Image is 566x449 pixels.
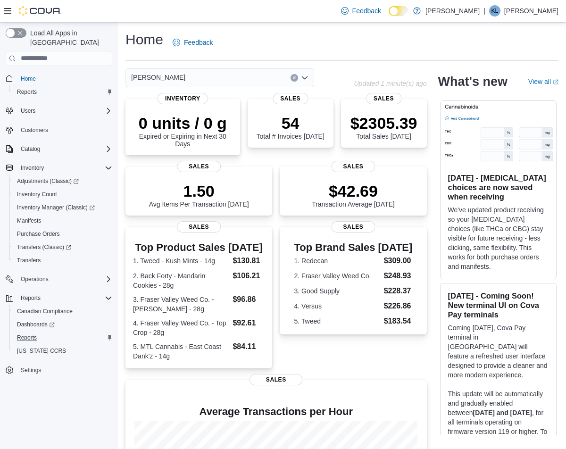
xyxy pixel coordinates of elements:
span: Customers [17,124,112,136]
h3: [DATE] - [MEDICAL_DATA] choices are now saved when receiving [448,173,549,201]
dt: 1. Tweed - Kush Mints - 14g [133,256,229,266]
dd: $84.11 [233,341,265,352]
span: Feedback [352,6,381,16]
a: [US_STATE] CCRS [13,345,70,357]
button: Home [2,72,116,85]
h4: Average Transactions per Hour [133,406,419,417]
dd: $92.61 [233,317,265,329]
div: Total # Invoices [DATE] [256,114,324,140]
h2: What's new [438,74,508,89]
dt: 4. Versus [294,301,380,311]
a: Adjustments (Classic) [13,175,83,187]
span: Home [21,75,36,83]
dd: $228.37 [384,285,413,297]
div: Avg Items Per Transaction [DATE] [149,182,249,208]
button: Users [17,105,39,116]
span: Reports [17,292,112,304]
dt: 3. Good Supply [294,286,380,296]
h1: Home [125,30,163,49]
button: Canadian Compliance [9,305,116,318]
button: Operations [2,273,116,286]
span: Sales [366,93,401,104]
dt: 2. Fraser Valley Weed Co. [294,271,380,281]
p: Updated 1 minute(s) ago [354,80,426,87]
span: Reports [13,332,112,343]
a: Customers [17,125,52,136]
button: Catalog [2,142,116,156]
a: View allExternal link [528,78,558,85]
a: Settings [17,365,45,376]
span: Manifests [13,215,112,226]
span: Reports [13,86,112,98]
span: Sales [177,161,221,172]
dd: $226.86 [384,300,413,312]
p: | [483,5,485,17]
a: Reports [13,332,41,343]
span: Operations [21,275,49,283]
button: Transfers [9,254,116,267]
p: $2305.39 [350,114,417,133]
p: [PERSON_NAME] [504,5,558,17]
button: [US_STATE] CCRS [9,344,116,358]
button: Clear input [291,74,298,82]
span: Dashboards [17,321,55,328]
p: 0 units / 0 g [133,114,233,133]
span: Load All Apps in [GEOGRAPHIC_DATA] [26,28,112,47]
span: Sales [177,221,221,233]
dd: $106.21 [233,270,265,282]
button: Reports [9,85,116,99]
button: Inventory [2,161,116,175]
span: Sales [331,161,375,172]
div: Total Sales [DATE] [350,114,417,140]
span: Operations [17,274,112,285]
button: Reports [2,291,116,305]
dt: 4. Fraser Valley Weed Co. - Top Crop - 28g [133,318,229,337]
button: Inventory [17,162,48,174]
p: 54 [256,114,324,133]
div: Transaction Average [DATE] [312,182,395,208]
dt: 2. Back Forty - Mandarin Cookies - 28g [133,271,229,290]
button: Customers [2,123,116,137]
dt: 5. Tweed [294,316,380,326]
button: Reports [17,292,44,304]
span: Sales [331,221,375,233]
span: Reports [17,88,37,96]
span: KL [491,5,499,17]
span: [PERSON_NAME] [131,72,185,83]
span: Catalog [17,143,112,155]
span: Inventory [21,164,44,172]
span: Reports [17,334,37,341]
p: We've updated product receiving so your [MEDICAL_DATA] choices (like THCa or CBG) stay visible fo... [448,205,549,271]
span: Inventory [17,162,112,174]
h3: [DATE] - Coming Soon! New terminal UI on Cova Pay terminals [448,291,549,319]
span: Customers [21,126,48,134]
a: Canadian Compliance [13,306,76,317]
span: Feedback [184,38,213,47]
span: Catalog [21,145,40,153]
span: Users [17,105,112,116]
button: Users [2,104,116,117]
input: Dark Mode [389,6,408,16]
span: Canadian Compliance [13,306,112,317]
span: Canadian Compliance [17,308,73,315]
span: Adjustments (Classic) [17,177,79,185]
dt: 3. Fraser Valley Weed Co. - [PERSON_NAME] - 28g [133,295,229,314]
span: Users [21,107,35,115]
span: Washington CCRS [13,345,112,357]
span: Inventory Count [17,191,57,198]
a: Transfers (Classic) [9,241,116,254]
p: 1.50 [149,182,249,200]
img: Cova [19,6,61,16]
span: Transfers [17,257,41,264]
span: Inventory Manager (Classic) [17,204,95,211]
a: Manifests [13,215,45,226]
dt: 1. Redecan [294,256,380,266]
button: Reports [9,331,116,344]
a: Feedback [337,1,385,20]
p: $42.69 [312,182,395,200]
div: Kevin Legge [489,5,500,17]
span: Reports [21,294,41,302]
button: Operations [17,274,52,285]
a: Inventory Manager (Classic) [9,201,116,214]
